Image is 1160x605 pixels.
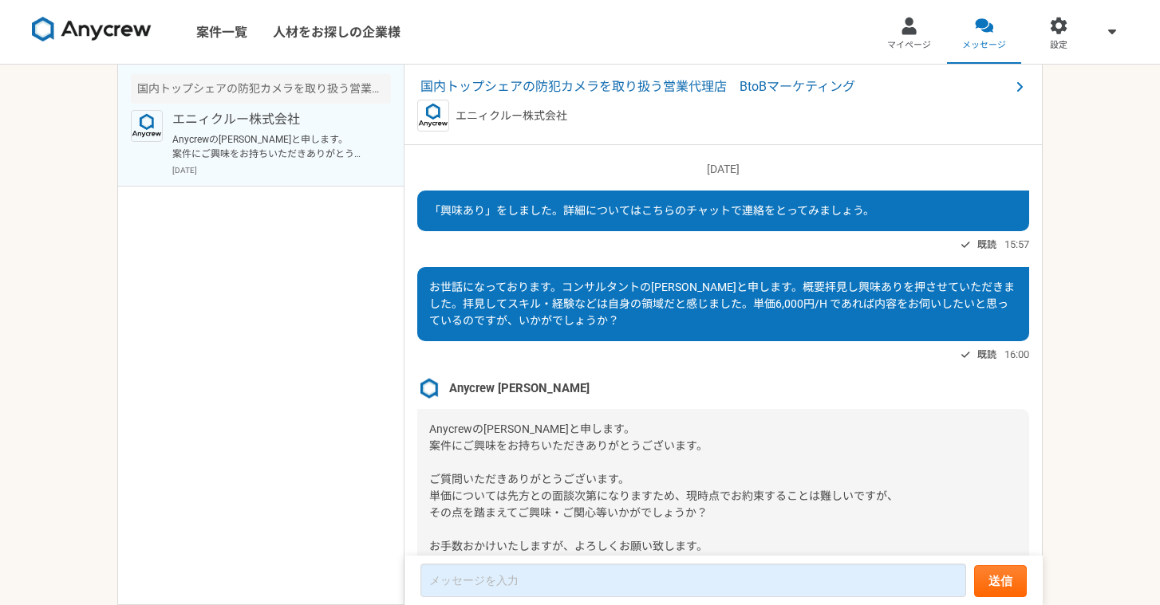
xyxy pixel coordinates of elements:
[887,39,931,52] span: マイページ
[977,345,996,364] span: 既読
[172,164,391,176] p: [DATE]
[420,77,1010,96] span: 国内トップシェアの防犯カメラを取り扱う営業代理店 BtoBマーケティング
[974,565,1027,597] button: 送信
[32,17,152,42] img: 8DqYSo04kwAAAAASUVORK5CYII=
[417,100,449,132] img: logo_text_blue_01.png
[429,281,1015,327] span: お世話になっております。コンサルタントの[PERSON_NAME]と申します。概要拝見し興味ありを押させていただきました。拝見してスキル・経験などは自身の領域だと感じました。単価6,000円/H...
[1050,39,1067,52] span: 設定
[172,110,369,129] p: エニィクルー株式会社
[172,132,369,161] p: Anycrewの[PERSON_NAME]と申します。 案件にご興味をお持ちいただきありがとうございます。 ご質問いただきありがとうございます。 単価については先方との面談次第になりますため、現...
[1004,237,1029,252] span: 15:57
[1004,347,1029,362] span: 16:00
[417,377,441,401] img: %E3%82%B9%E3%82%AF%E3%83%AA%E3%83%BC%E3%83%B3%E3%82%B7%E3%83%A7%E3%83%83%E3%83%88_2025-08-07_21.4...
[131,74,391,104] div: 国内トップシェアの防犯カメラを取り扱う営業代理店 BtoBマーケティング
[977,235,996,254] span: 既読
[456,108,567,124] p: エニィクルー株式会社
[429,204,874,217] span: 「興味あり」をしました。詳細についてはこちらのチャットで連絡をとってみましょう。
[449,379,590,397] span: Anycrew [PERSON_NAME]
[131,110,163,142] img: logo_text_blue_01.png
[429,422,898,552] span: Anycrewの[PERSON_NAME]と申します。 案件にご興味をお持ちいただきありがとうございます。 ご質問いただきありがとうございます。 単価については先方との面談次第になりますため、現...
[417,161,1029,178] p: [DATE]
[962,39,1006,52] span: メッセージ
